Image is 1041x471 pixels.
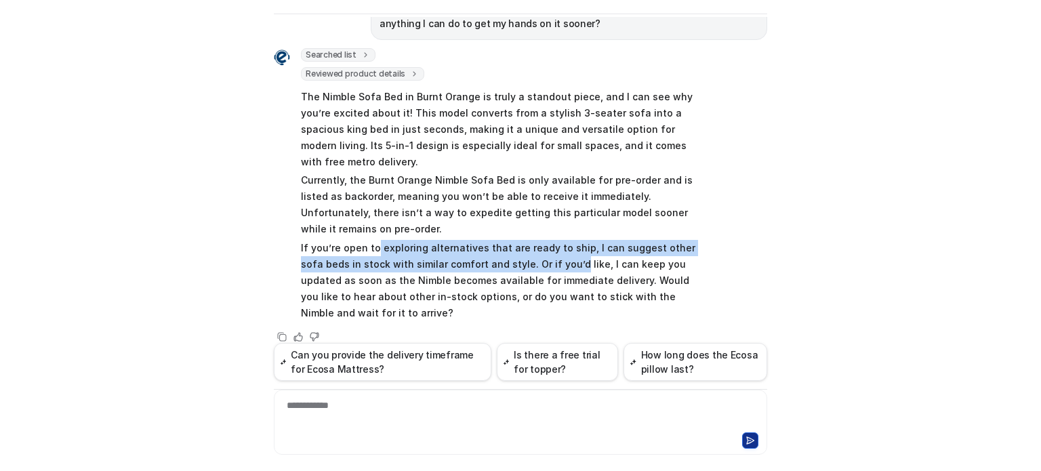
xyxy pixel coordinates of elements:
[274,343,491,381] button: Can you provide the delivery timeframe for Ecosa Mattress?
[497,343,618,381] button: Is there a free trial for topper?
[274,49,290,66] img: Widget
[301,240,697,321] p: If you’re open to exploring alternatives that are ready to ship, I can suggest other sofa beds in...
[301,89,697,170] p: The Nimble Sofa Bed in Burnt Orange is truly a standout piece, and I can see why you’re excited a...
[301,172,697,237] p: Currently, the Burnt Orange Nimble Sofa Bed is only available for pre-order and is listed as back...
[301,48,375,62] span: Searched list
[624,343,767,381] button: How long does the Ecosa pillow last?
[301,67,424,81] span: Reviewed product details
